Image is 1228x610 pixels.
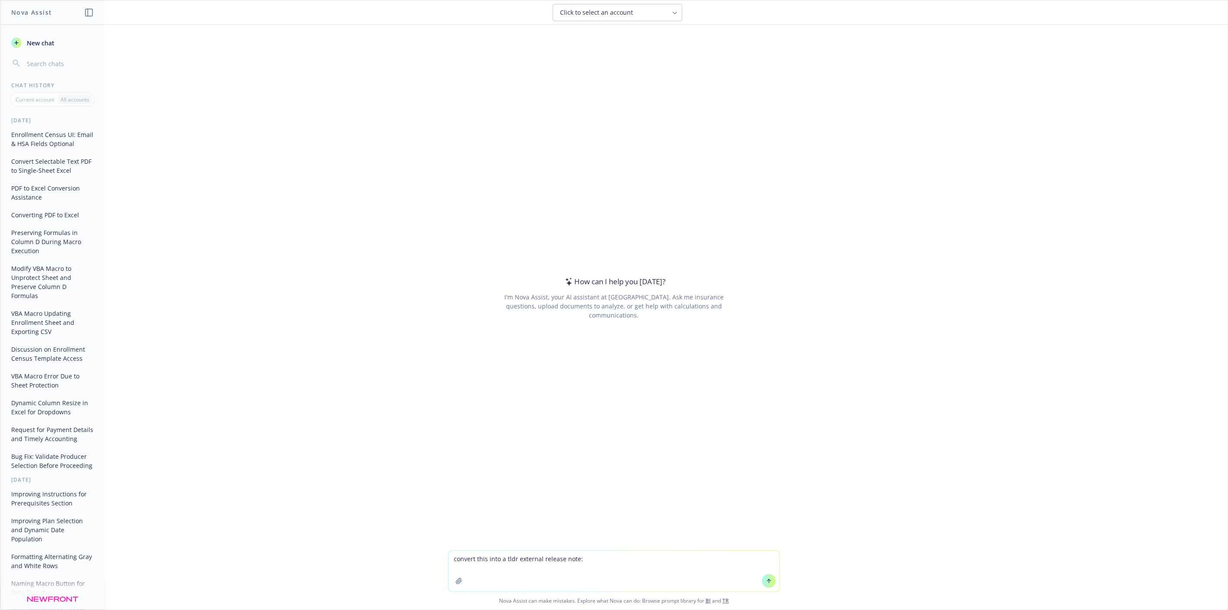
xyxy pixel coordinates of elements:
[4,592,1224,610] span: Nova Assist can make mistakes. Explore what Nova can do: Browse prompt library for and
[60,96,89,103] p: All accounts
[16,96,54,103] p: Current account
[8,396,97,419] button: Dynamic Column Resize in Excel for Dropdowns
[8,550,97,573] button: Formatting Alternating Gray and White Rows
[8,226,97,258] button: Preserving Formulas in Column D During Macro Execution
[8,576,97,600] button: Naming Macro Button for Data Transfer
[8,342,97,365] button: Discussion on Enrollment Census Template Access
[8,306,97,339] button: VBA Macro Updating Enrollment Sheet and Exporting CSV
[1,82,104,89] div: Chat History
[1,476,104,483] div: [DATE]
[8,181,97,204] button: PDF to Excel Conversion Assistance
[563,276,666,287] div: How can I help you [DATE]?
[25,38,54,48] span: New chat
[1,117,104,124] div: [DATE]
[8,127,97,151] button: Enrollment Census UI: Email & HSA Fields Optional
[8,208,97,222] button: Converting PDF to Excel
[25,57,94,70] input: Search chats
[8,487,97,510] button: Improving Instructions for Prerequisites Section
[8,423,97,446] button: Request for Payment Details and Timely Accounting
[706,597,711,604] a: BI
[8,369,97,392] button: VBA Macro Error Due to Sheet Protection
[560,8,633,17] span: Click to select an account
[8,154,97,178] button: Convert Selectable Text PDF to Single-Sheet Excel
[449,551,779,591] textarea: convert this into a tldr external release note:
[8,35,97,51] button: New chat
[553,4,682,21] button: Click to select an account
[722,597,729,604] a: TR
[8,261,97,303] button: Modify VBA Macro to Unprotect Sheet and Preserve Column D Formulas
[11,8,52,17] h1: Nova Assist
[8,449,97,473] button: Bug Fix: Validate Producer Selection Before Proceeding
[492,292,735,320] div: I'm Nova Assist, your AI assistant at [GEOGRAPHIC_DATA]. Ask me insurance questions, upload docum...
[8,514,97,546] button: Improving Plan Selection and Dynamic Date Population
